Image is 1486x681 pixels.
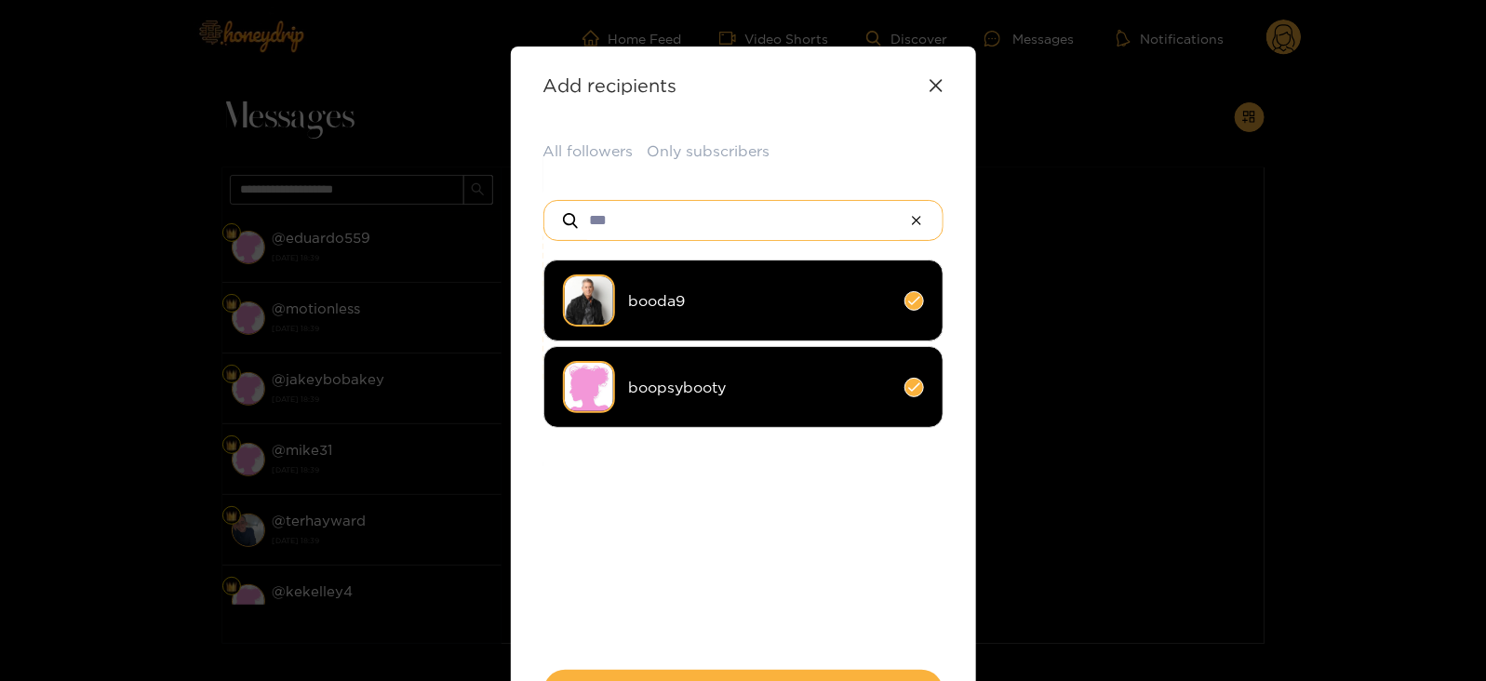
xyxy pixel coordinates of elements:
span: boopsybooty [629,377,890,398]
img: no-avatar.png [563,361,615,413]
button: All followers [543,140,634,162]
button: Only subscribers [648,140,770,162]
img: xocgr-male-model-photography-fort-lauderdale-0016.jpg [563,274,615,327]
span: booda9 [629,290,890,312]
strong: Add recipients [543,74,677,96]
